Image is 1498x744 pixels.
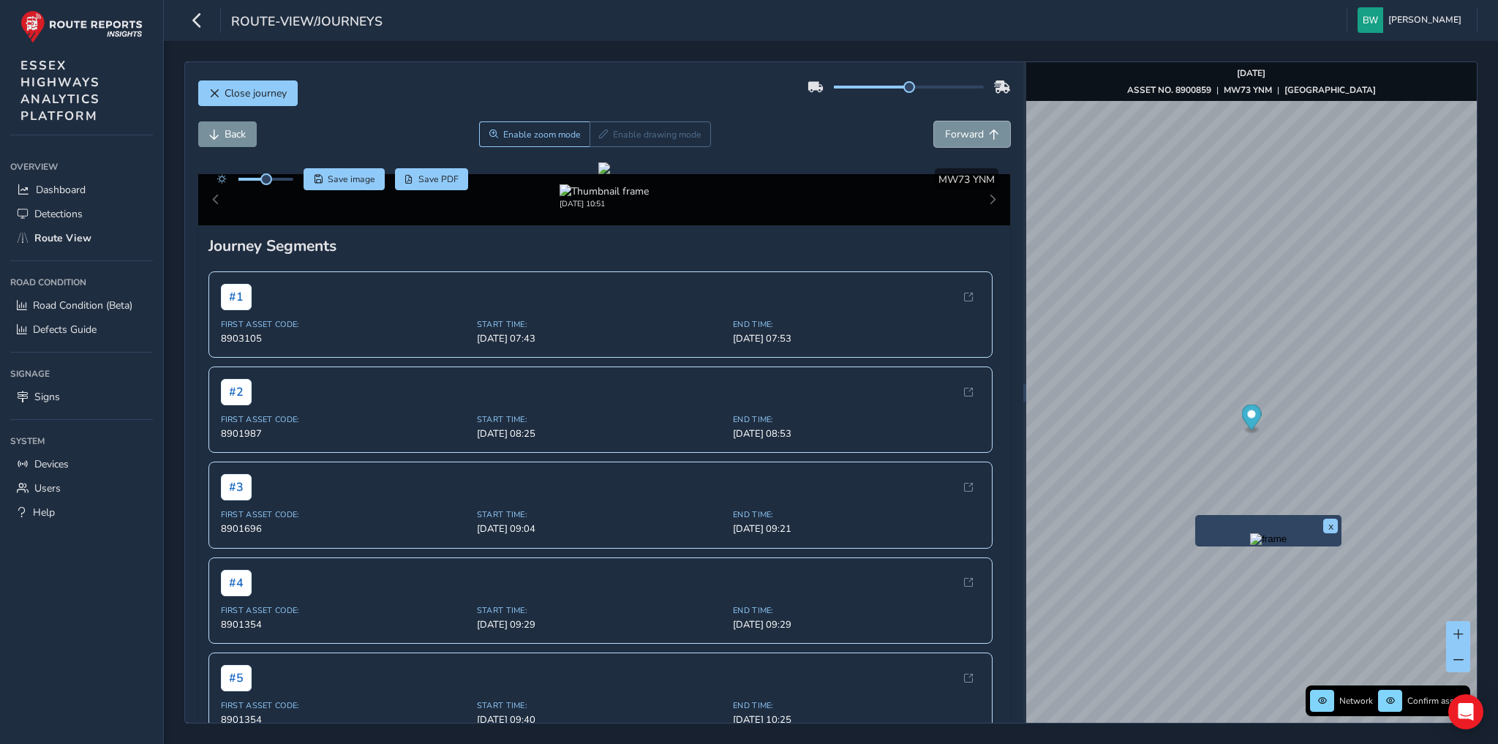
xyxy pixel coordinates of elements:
a: Defects Guide [10,317,153,342]
span: First Asset Code: [221,319,468,330]
span: Help [33,506,55,519]
a: Road Condition (Beta) [10,293,153,317]
span: 8903105 [221,332,468,345]
button: Preview frame [1199,533,1338,543]
span: First Asset Code: [221,700,468,711]
span: Forward [945,127,984,141]
span: First Asset Code: [221,605,468,616]
span: End Time: [733,319,980,330]
span: Start Time: [477,605,724,616]
span: Confirm assets [1407,695,1466,707]
img: Thumbnail frame [560,184,649,198]
button: x [1323,519,1338,533]
span: End Time: [733,509,980,520]
span: Road Condition (Beta) [33,298,132,312]
span: [DATE] 08:53 [733,427,980,440]
a: Dashboard [10,178,153,202]
span: 8901354 [221,713,468,726]
div: Overview [10,156,153,178]
div: System [10,430,153,452]
a: Route View [10,226,153,250]
div: [DATE] 10:51 [560,198,649,209]
a: Users [10,476,153,500]
button: Back [198,121,257,147]
a: Detections [10,202,153,226]
span: [DATE] 09:21 [733,522,980,536]
span: # 3 [221,474,252,500]
span: route-view/journeys [231,12,383,33]
span: [PERSON_NAME] [1388,7,1461,33]
span: Users [34,481,61,495]
span: 8901987 [221,427,468,440]
span: MW73 YNM [938,173,995,187]
button: Close journey [198,80,298,106]
button: PDF [395,168,469,190]
span: End Time: [733,700,980,711]
a: Signs [10,385,153,409]
span: First Asset Code: [221,509,468,520]
span: # 1 [221,284,252,310]
span: Start Time: [477,700,724,711]
strong: [GEOGRAPHIC_DATA] [1284,84,1376,96]
span: [DATE] 10:25 [733,713,980,726]
span: # 5 [221,665,252,691]
span: End Time: [733,414,980,425]
span: ESSEX HIGHWAYS ANALYTICS PLATFORM [20,57,100,124]
button: Save [304,168,385,190]
span: 8901696 [221,522,468,536]
div: Journey Segments [208,236,1001,256]
div: | | [1127,84,1376,96]
span: 8901354 [221,618,468,631]
span: Start Time: [477,319,724,330]
span: End Time: [733,605,980,616]
img: rr logo [20,10,143,43]
span: Enable zoom mode [503,129,581,140]
span: [DATE] 09:04 [477,522,724,536]
span: Back [225,127,246,141]
span: Save image [328,173,375,185]
span: [DATE] 07:43 [477,332,724,345]
span: [DATE] 09:29 [477,618,724,631]
span: Route View [34,231,91,245]
span: Detections [34,207,83,221]
span: [DATE] 09:40 [477,713,724,726]
span: Devices [34,457,69,471]
span: Network [1339,695,1373,707]
span: # 4 [221,570,252,596]
img: diamond-layout [1358,7,1383,33]
span: Dashboard [36,183,86,197]
div: Signage [10,363,153,385]
span: First Asset Code: [221,414,468,425]
strong: MW73 YNM [1224,84,1272,96]
a: Help [10,500,153,525]
span: [DATE] 09:29 [733,618,980,631]
span: Signs [34,390,60,404]
a: Devices [10,452,153,476]
div: Road Condition [10,271,153,293]
button: [PERSON_NAME] [1358,7,1467,33]
strong: [DATE] [1237,67,1265,79]
div: Map marker [1241,405,1261,435]
span: [DATE] 07:53 [733,332,980,345]
span: Close journey [225,86,287,100]
div: Open Intercom Messenger [1448,694,1483,729]
span: Save PDF [418,173,459,185]
button: Forward [934,121,1010,147]
span: # 2 [221,379,252,405]
span: [DATE] 08:25 [477,427,724,440]
span: Defects Guide [33,323,97,337]
span: Start Time: [477,414,724,425]
img: frame [1250,533,1287,545]
strong: ASSET NO. 8900859 [1127,84,1211,96]
span: Start Time: [477,509,724,520]
button: Zoom [479,121,590,147]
